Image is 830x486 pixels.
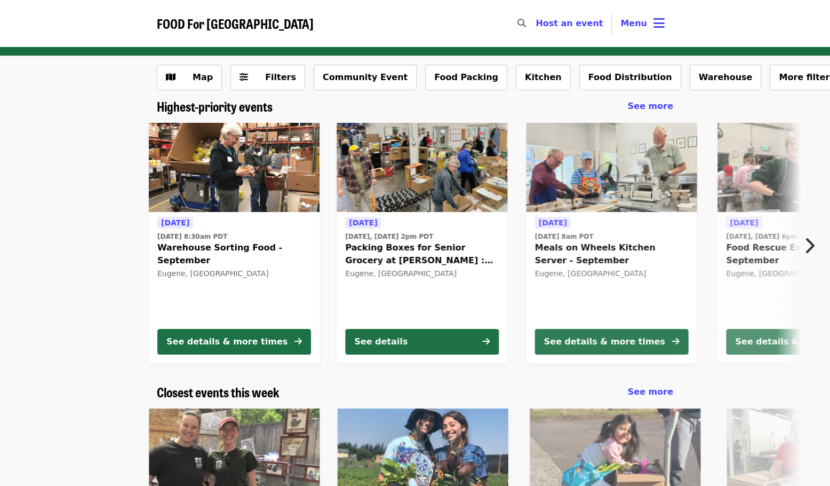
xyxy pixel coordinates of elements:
button: Next item [795,231,830,261]
a: Highest-priority events [157,99,273,114]
span: [DATE] [539,218,567,227]
span: Meals on Wheels Kitchen Server - September [535,241,689,267]
i: arrow-right icon [482,336,490,347]
div: Closest events this week [148,385,682,400]
button: Food Packing [425,65,507,90]
span: See more [628,101,673,111]
span: Map [193,72,213,82]
i: arrow-right icon [294,336,302,347]
img: Warehouse Sorting Food - September organized by FOOD For Lane County [149,123,320,213]
span: Warehouse Sorting Food - September [157,241,311,267]
div: Highest-priority events [148,99,682,114]
a: See more [628,100,673,113]
button: Warehouse [690,65,762,90]
i: search icon [517,18,526,28]
span: Packing Boxes for Senior Grocery at [PERSON_NAME] : September [345,241,499,267]
button: Community Event [314,65,417,90]
span: [DATE] [161,218,189,227]
button: Toggle account menu [612,11,673,36]
a: Host an event [536,18,603,28]
i: bars icon [653,15,665,31]
i: map icon [166,72,175,82]
a: See details for "Warehouse Sorting Food - September" [149,123,320,363]
div: Eugene, [GEOGRAPHIC_DATA] [345,269,499,278]
i: chevron-right icon [804,236,815,256]
a: See more [628,386,673,398]
img: Meals on Wheels Kitchen Server - September organized by FOOD For Lane County [526,123,697,213]
span: FOOD For [GEOGRAPHIC_DATA] [157,14,314,33]
i: arrow-right icon [672,336,680,347]
div: Eugene, [GEOGRAPHIC_DATA] [157,269,311,278]
span: See more [628,387,673,397]
span: Filters [265,72,296,82]
i: sliders-h icon [240,72,248,82]
a: Closest events this week [157,385,280,400]
button: See details [345,329,499,355]
img: Packing Boxes for Senior Grocery at Bailey Hill : September organized by FOOD For Lane County [337,123,507,213]
span: [DATE] [349,218,377,227]
div: See details [354,335,408,348]
a: FOOD For [GEOGRAPHIC_DATA] [157,16,314,32]
a: See details for "Meals on Wheels Kitchen Server - September" [526,123,697,363]
span: Highest-priority events [157,97,273,115]
button: See details & more times [535,329,689,355]
span: Menu [620,18,647,28]
time: [DATE], [DATE] 2pm PDT [345,232,433,241]
button: See details & more times [157,329,311,355]
time: [DATE] 8am PDT [535,232,594,241]
span: [DATE] [730,218,758,227]
div: See details & more times [544,335,665,348]
button: Food Distribution [579,65,681,90]
button: Filters (0 selected) [230,65,305,90]
span: Closest events this week [157,382,280,401]
div: Eugene, [GEOGRAPHIC_DATA] [535,269,689,278]
button: Show map view [157,65,222,90]
div: See details & more times [166,335,288,348]
a: See details for "Packing Boxes for Senior Grocery at Bailey Hill : September" [337,123,507,363]
button: Kitchen [516,65,571,90]
input: Search [532,11,541,36]
time: [DATE], [DATE] 6pm PDT [726,232,814,241]
time: [DATE] 8:30am PDT [157,232,227,241]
